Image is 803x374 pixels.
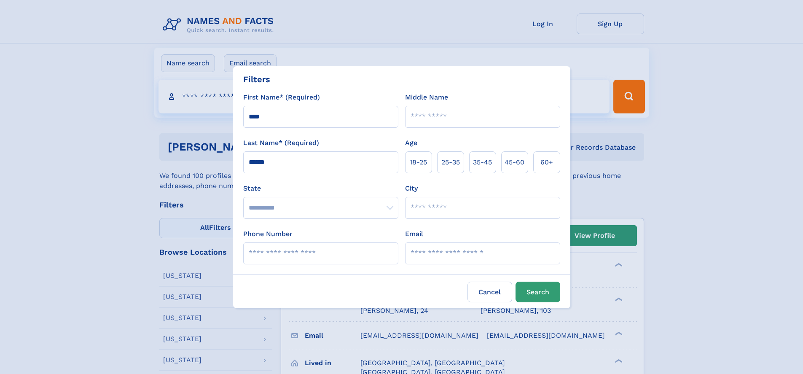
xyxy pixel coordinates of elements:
label: Cancel [467,282,512,302]
label: Age [405,138,417,148]
label: Last Name* (Required) [243,138,319,148]
label: First Name* (Required) [243,92,320,102]
label: City [405,183,418,194]
span: 60+ [540,157,553,167]
label: Phone Number [243,229,293,239]
label: Email [405,229,423,239]
div: Filters [243,73,270,86]
button: Search [516,282,560,302]
span: 18‑25 [410,157,427,167]
span: 25‑35 [441,157,460,167]
label: State [243,183,398,194]
label: Middle Name [405,92,448,102]
span: 35‑45 [473,157,492,167]
span: 45‑60 [505,157,524,167]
